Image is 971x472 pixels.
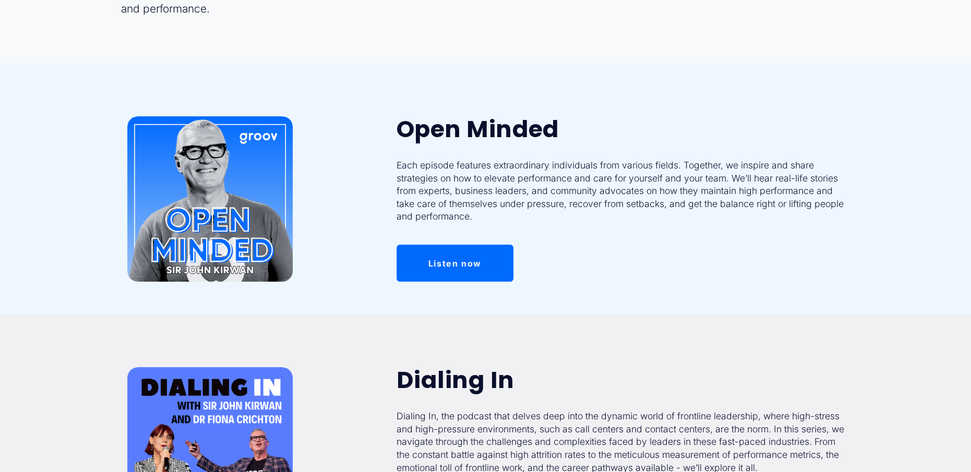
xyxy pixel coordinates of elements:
[397,245,513,282] a: Listen now
[397,364,514,396] strong: Dialing In
[397,159,850,223] p: Each episode features extraordinary individuals from various fields. Together, we inspire and sha...
[397,113,559,146] strong: Open Minded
